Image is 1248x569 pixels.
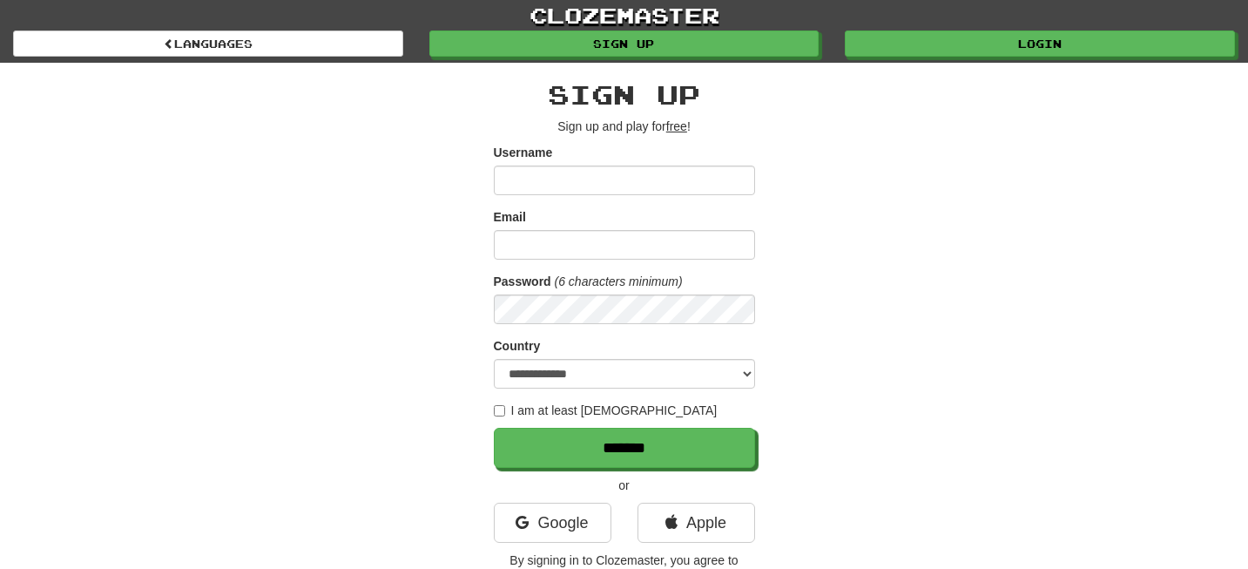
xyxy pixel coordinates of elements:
[555,274,683,288] em: (6 characters minimum)
[494,80,755,109] h2: Sign up
[845,30,1235,57] a: Login
[494,208,526,226] label: Email
[494,402,718,419] label: I am at least [DEMOGRAPHIC_DATA]
[13,30,403,57] a: Languages
[494,503,611,543] a: Google
[637,503,755,543] a: Apple
[494,118,755,135] p: Sign up and play for !
[494,144,553,161] label: Username
[494,273,551,290] label: Password
[429,30,820,57] a: Sign up
[494,477,755,494] p: or
[666,119,687,133] u: free
[494,337,541,355] label: Country
[494,405,505,417] input: I am at least [DEMOGRAPHIC_DATA]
